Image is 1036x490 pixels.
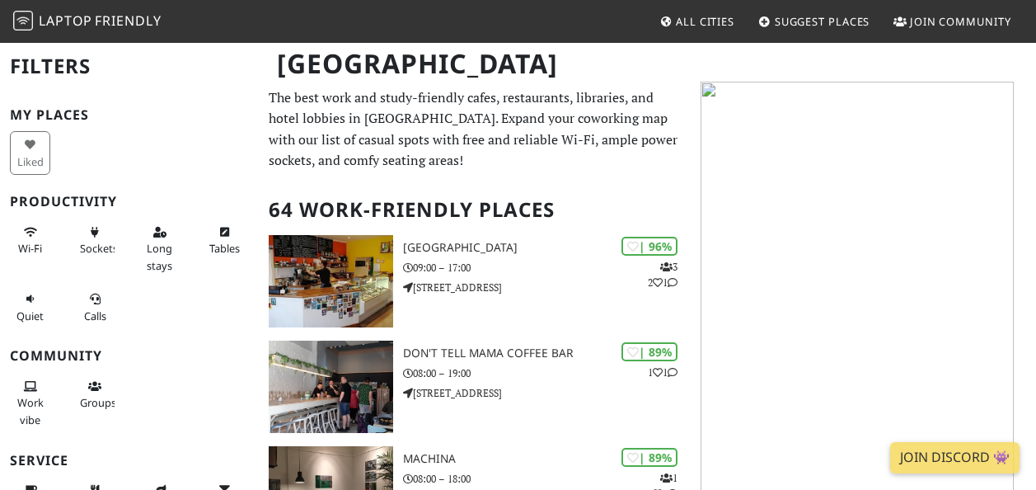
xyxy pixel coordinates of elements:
img: Don't tell Mama Coffee Bar [269,341,393,433]
a: Join Community [887,7,1018,36]
a: Join Discord 👾 [890,442,1020,474]
h3: Machina [403,452,691,466]
button: Quiet [10,285,50,329]
span: Friendly [95,12,161,30]
a: LaptopFriendly LaptopFriendly [13,7,162,36]
span: Work-friendly tables [209,241,240,256]
span: Stable Wi-Fi [18,241,42,256]
h2: Filters [10,41,249,92]
span: All Cities [676,14,734,29]
span: Group tables [80,395,116,410]
a: Suggest Places [752,7,877,36]
span: Quiet [16,309,44,323]
button: Tables [204,219,245,262]
p: [STREET_ADDRESS] [403,385,691,401]
button: Wi-Fi [10,219,50,262]
a: Don't tell Mama Coffee Bar | 89% 11 Don't tell Mama Coffee Bar 08:00 – 19:00 [STREET_ADDRESS] [259,341,691,433]
span: Suggest Places [775,14,870,29]
span: Long stays [147,241,172,272]
button: Groups [75,373,115,417]
h1: [GEOGRAPHIC_DATA] [264,41,687,87]
p: The best work and study-friendly cafes, restaurants, libraries, and hotel lobbies in [GEOGRAPHIC_... [269,87,681,172]
p: 1 1 [648,365,677,380]
img: North Fort Cafe [269,235,393,327]
h2: 64 Work-Friendly Places [269,185,681,235]
span: Laptop [39,12,92,30]
span: People working [17,395,44,426]
span: Video/audio calls [84,309,106,323]
a: All Cities [653,7,741,36]
p: 3 2 1 [648,259,677,290]
img: LaptopFriendly [13,11,33,31]
h3: [GEOGRAPHIC_DATA] [403,241,691,255]
p: 09:00 – 17:00 [403,260,691,276]
h3: Productivity [10,194,249,210]
span: Join Community [910,14,1011,29]
a: North Fort Cafe | 96% 321 [GEOGRAPHIC_DATA] 09:00 – 17:00 [STREET_ADDRESS] [259,235,691,327]
p: [STREET_ADDRESS] [403,280,691,295]
h3: Don't tell Mama Coffee Bar [403,346,691,360]
p: 08:00 – 19:00 [403,365,691,381]
button: Sockets [75,219,115,262]
div: | 96% [621,237,677,256]
div: | 89% [621,448,677,467]
h3: Community [10,348,249,364]
div: | 89% [621,342,677,361]
button: Work vibe [10,373,50,433]
h3: My Places [10,107,249,123]
span: Power sockets [80,241,118,256]
button: Calls [75,285,115,329]
h3: Service [10,453,249,469]
button: Long stays [139,219,180,279]
p: 08:00 – 18:00 [403,471,691,487]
